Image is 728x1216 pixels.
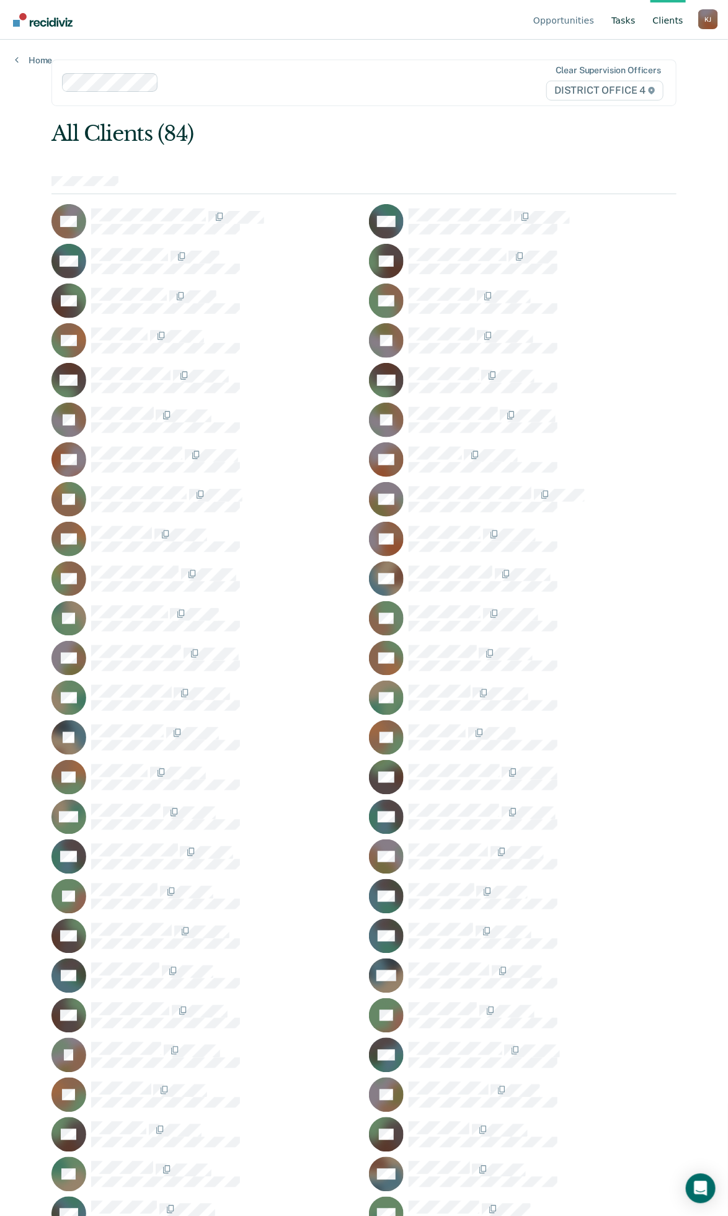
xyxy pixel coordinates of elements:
[13,13,73,27] img: Recidiviz
[15,55,52,66] a: Home
[546,81,664,101] span: DISTRICT OFFICE 4
[51,121,552,146] div: All Clients (84)
[698,9,718,29] button: Profile dropdown button
[698,9,718,29] div: K J
[686,1174,716,1204] div: Open Intercom Messenger
[556,65,661,76] div: Clear supervision officers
